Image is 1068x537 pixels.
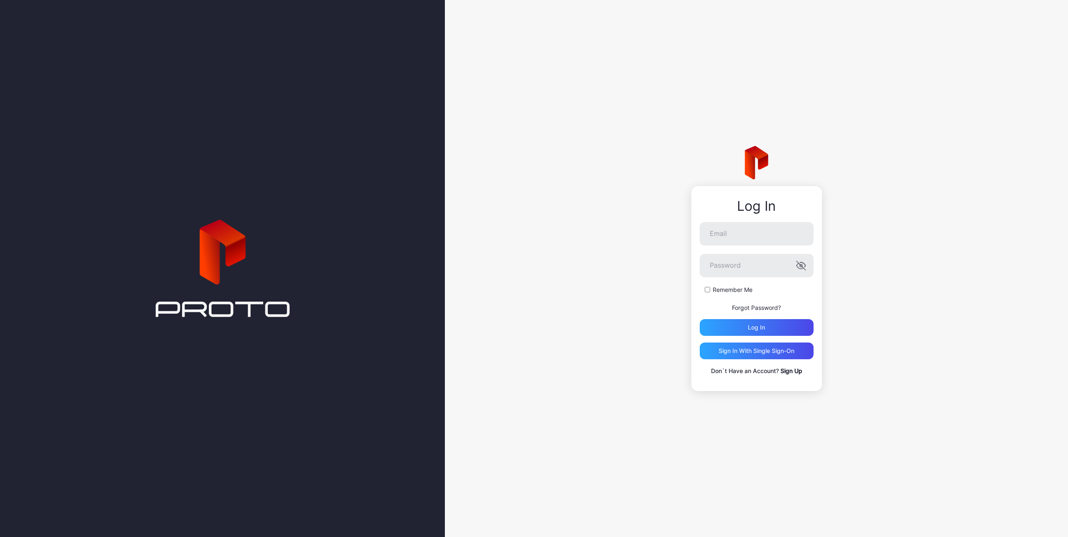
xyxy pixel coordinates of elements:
div: Sign in With Single Sign-On [719,348,794,354]
input: Password [700,254,814,277]
div: Log in [748,324,765,331]
a: Sign Up [780,367,802,374]
button: Sign in With Single Sign-On [700,343,814,359]
button: Password [796,261,806,271]
div: Log In [700,199,814,214]
label: Remember Me [713,286,752,294]
input: Email [700,222,814,245]
a: Forgot Password? [732,304,781,311]
button: Log in [700,319,814,336]
p: Don`t Have an Account? [700,366,814,376]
